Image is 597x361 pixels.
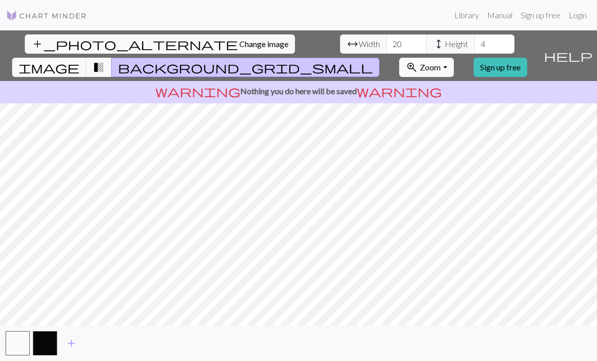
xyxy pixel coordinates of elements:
[474,58,527,77] a: Sign up free
[406,60,418,74] span: zoom_in
[4,85,593,97] p: Nothing you do here will be saved
[239,39,288,49] span: Change image
[359,38,380,50] span: Width
[539,30,597,81] button: Help
[59,334,84,353] button: Add color
[357,84,442,98] span: warning
[517,5,565,25] a: Sign up free
[155,84,240,98] span: warning
[65,336,77,350] span: add
[118,60,373,74] span: background_grid_small
[420,62,441,72] span: Zoom
[25,34,295,54] button: Change image
[31,37,238,51] span: add_photo_alternate
[399,58,453,77] button: Zoom
[347,37,359,51] span: arrow_range
[433,37,445,51] span: height
[544,49,592,63] span: help
[93,60,105,74] span: transition_fade
[6,10,87,22] img: Logo
[445,38,468,50] span: Height
[483,5,517,25] a: Manual
[19,60,79,74] span: image
[565,5,591,25] a: Login
[450,5,483,25] a: Library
